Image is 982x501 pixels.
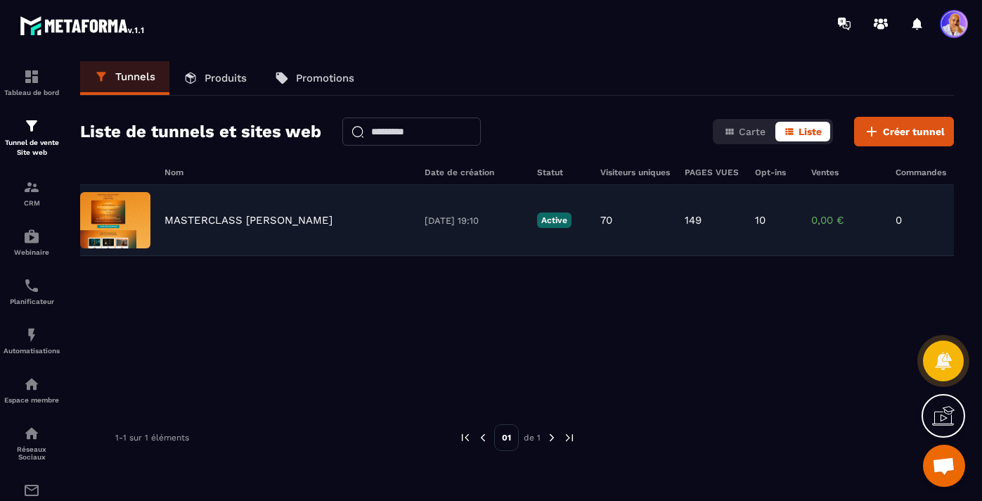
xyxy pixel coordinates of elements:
[685,214,702,227] p: 149
[545,431,558,444] img: next
[459,431,472,444] img: prev
[811,167,881,177] h6: Ventes
[883,125,945,139] span: Créer tunnel
[4,267,60,316] a: schedulerschedulerPlanificateur
[4,365,60,414] a: automationsautomationsEspace membre
[23,228,40,245] img: automations
[600,214,612,227] p: 70
[896,214,938,227] p: 0
[4,168,60,217] a: formationformationCRM
[261,61,368,95] a: Promotions
[80,61,169,95] a: Tunnels
[537,167,586,177] h6: Statut
[477,431,489,444] img: prev
[524,432,541,443] p: de 1
[4,445,60,461] p: Réseaux Sociaux
[80,118,321,146] h2: Liste de tunnels et sites web
[755,214,765,227] p: 10
[23,482,40,499] img: email
[4,316,60,365] a: automationsautomationsAutomatisations
[896,167,946,177] h6: Commandes
[4,199,60,207] p: CRM
[4,217,60,267] a: automationsautomationsWebinaire
[4,138,60,158] p: Tunnel de vente Site web
[537,213,571,228] p: Active
[23,118,40,134] img: formation
[4,347,60,355] p: Automatisations
[115,433,189,443] p: 1-1 sur 1 éléments
[20,13,146,38] img: logo
[854,117,954,146] button: Créer tunnel
[811,214,881,227] p: 0,00 €
[4,248,60,256] p: Webinaire
[23,277,40,294] img: scheduler
[4,414,60,471] a: social-networksocial-networkRéseaux Sociaux
[296,72,354,84] p: Promotions
[4,107,60,168] a: formationformationTunnel de vente Site web
[4,58,60,107] a: formationformationTableau de bord
[716,122,774,141] button: Carte
[164,214,332,227] p: MASTERCLASS [PERSON_NAME]
[4,396,60,404] p: Espace membre
[164,167,411,177] h6: Nom
[23,68,40,85] img: formation
[425,167,523,177] h6: Date de création
[799,126,822,137] span: Liste
[169,61,261,95] a: Produits
[4,298,60,305] p: Planificateur
[4,89,60,96] p: Tableau de bord
[23,326,40,343] img: automations
[494,424,519,451] p: 01
[80,192,150,248] img: image
[425,215,523,226] p: [DATE] 19:10
[115,70,155,83] p: Tunnels
[739,126,765,137] span: Carte
[775,122,830,141] button: Liste
[205,72,247,84] p: Produits
[685,167,741,177] h6: PAGES VUES
[23,376,40,393] img: automations
[923,445,965,487] div: Ouvrir le chat
[563,431,576,444] img: next
[23,179,40,196] img: formation
[755,167,797,177] h6: Opt-ins
[23,425,40,442] img: social-network
[600,167,671,177] h6: Visiteurs uniques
